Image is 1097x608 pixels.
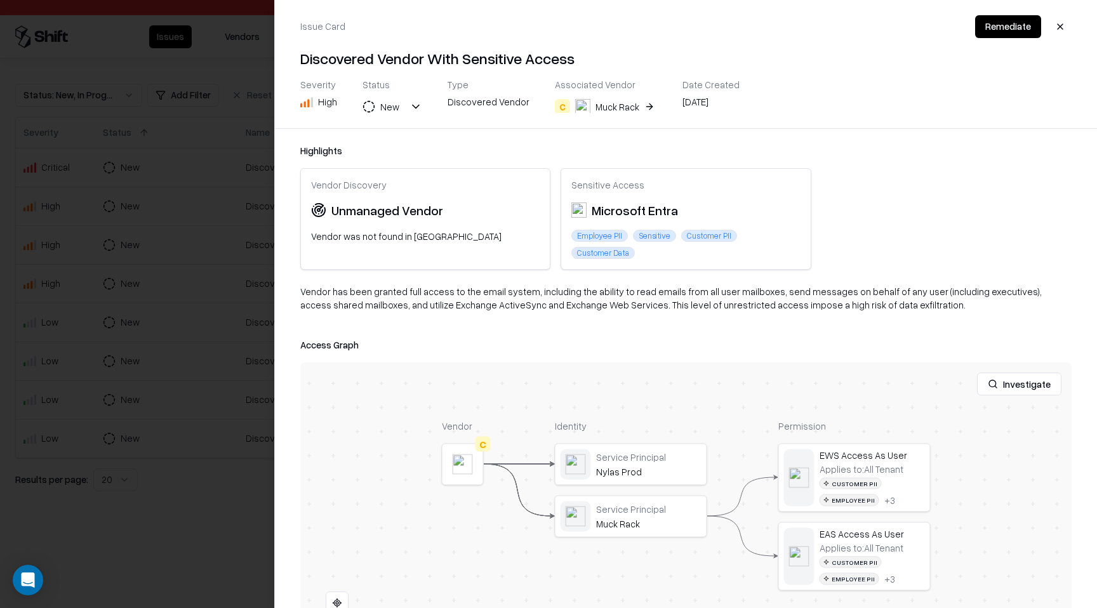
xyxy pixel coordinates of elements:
div: + 3 [884,573,895,585]
div: Employee PII [571,230,628,242]
div: Date Created [682,79,740,90]
div: Access Graph [300,337,1072,352]
div: Permission [778,420,931,433]
button: Remediate [975,15,1041,38]
div: Microsoft Entra [571,201,678,220]
img: Microsoft Entra [571,202,587,218]
div: High [318,95,337,109]
div: Status [362,79,422,90]
div: Discovered Vendor [448,95,529,113]
div: Issue Card [300,20,345,33]
div: Highlights [300,144,1072,157]
div: Muck Rack [596,517,701,529]
div: Customer PII [681,230,737,242]
img: Muck Rack [575,99,590,114]
div: Identity [555,420,707,433]
div: Sensitive [633,230,676,242]
div: Type [448,79,529,90]
div: Service Principal [596,503,701,515]
div: Severity [300,79,337,90]
button: +3 [884,573,895,585]
div: Customer PII [820,477,882,489]
div: Sensitive Access [571,179,800,190]
div: Nylas Prod [596,465,701,477]
div: Vendor Discovery [311,179,540,190]
div: Unmanaged Vendor [331,201,443,220]
div: New [380,100,399,114]
div: Customer Data [571,247,635,259]
div: Muck Rack [595,100,639,114]
div: Vendor was not found in [GEOGRAPHIC_DATA] [311,230,540,243]
div: [DATE] [682,95,740,113]
h4: Discovered Vendor With Sensitive Access [300,48,1072,69]
div: + 3 [884,494,895,506]
div: Applies to: All Tenant [820,463,903,475]
button: CMuck Rack [555,95,657,118]
div: Customer PII [820,556,882,568]
div: C [475,436,491,451]
div: Employee PII [820,573,879,585]
div: Vendor has been granted full access to the email system, including the ability to read emails fro... [300,285,1072,322]
div: Applies to: All Tenant [820,542,903,553]
div: Service Principal [596,451,701,463]
div: Associated Vendor [555,79,657,90]
button: +3 [884,494,895,506]
button: Investigate [977,373,1061,395]
div: C [555,99,570,114]
div: Employee PII [820,494,879,506]
div: Vendor [442,420,484,433]
div: EWS Access As User [820,449,925,460]
div: EAS Access As User [820,527,925,539]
